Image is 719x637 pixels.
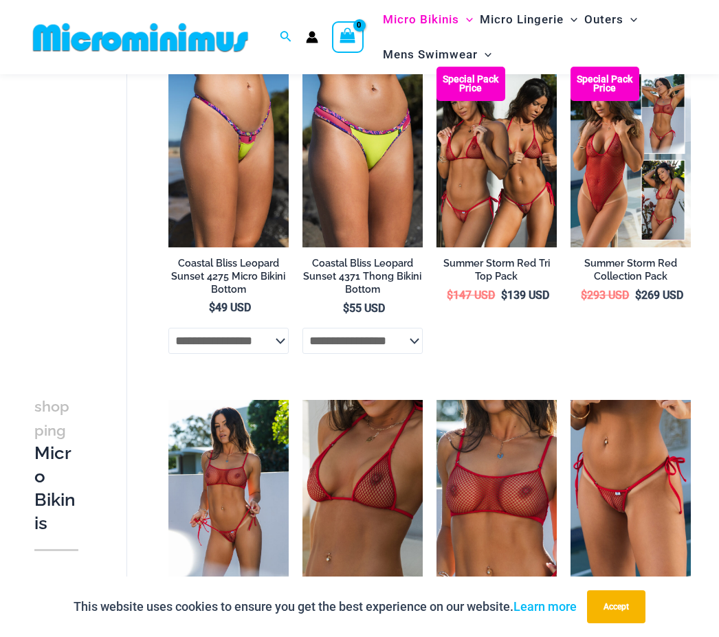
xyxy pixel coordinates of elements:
a: Summer Storm Red Collection Pack F Summer Storm Red Collection Pack BSummer Storm Red Collection ... [571,67,691,247]
span: $ [209,301,215,314]
span: $ [447,289,453,302]
span: Micro Bikinis [383,2,459,37]
span: $ [581,289,587,302]
a: Summer Storm Red Tri Top Pack F Summer Storm Red Tri Top Pack BSummer Storm Red Tri Top Pack B [436,67,557,247]
b: Special Pack Price [436,75,505,93]
h2: Coastal Bliss Leopard Sunset 4275 Micro Bikini Bottom [168,257,289,295]
span: $ [343,302,349,315]
button: Accept [587,590,645,623]
a: Search icon link [280,29,292,46]
h2: Coastal Bliss Leopard Sunset 4371 Thong Bikini Bottom [302,257,423,295]
p: This website uses cookies to ensure you get the best experience on our website. [74,596,577,617]
span: Micro Lingerie [480,2,564,37]
a: Micro LingerieMenu ToggleMenu Toggle [476,2,581,37]
a: Summer Storm Red Collection Pack [571,257,691,288]
a: View Shopping Cart, empty [332,21,364,53]
img: Summer Storm Red 449 Thong 01 [571,400,691,580]
bdi: 49 USD [209,301,251,314]
span: Menu Toggle [459,2,473,37]
h2: Summer Storm Red Collection Pack [571,257,691,282]
span: Outers [584,2,623,37]
span: shopping [34,398,69,439]
a: Summer Storm Red 449 Thong 01Summer Storm Red 449 Thong 03Summer Storm Red 449 Thong 03 [571,400,691,580]
img: Summer Storm Red Collection Pack F [571,67,691,247]
span: Menu Toggle [564,2,577,37]
img: Summer Storm Red 332 Crop Top 01 [436,400,557,580]
span: Menu Toggle [478,37,491,72]
img: Coastal Bliss Leopard Sunset Thong Bikini 03 [302,67,423,247]
a: Micro BikinisMenu ToggleMenu Toggle [379,2,476,37]
img: Summer Storm Red 312 Tri Top 01 [302,400,423,581]
b: Special Pack Price [571,75,639,93]
a: Summer Storm Red 312 Tri Top 01Summer Storm Red 312 Tri Top 449 Thong 04Summer Storm Red 312 Tri ... [302,400,423,581]
span: Menu Toggle [623,2,637,37]
h2: Summer Storm Red Tri Top Pack [436,257,557,282]
span: $ [635,289,641,302]
bdi: 147 USD [447,289,495,302]
a: Learn more [513,599,577,614]
bdi: 269 USD [635,289,683,302]
bdi: 55 USD [343,302,385,315]
a: Summer Storm Red 332 Crop Top 01Summer Storm Red 332 Crop Top 449 Thong 03Summer Storm Red 332 Cr... [436,400,557,580]
h3: Micro Bikinis [34,394,78,535]
a: Summer Storm Red Tri Top Pack [436,257,557,288]
a: Account icon link [306,31,318,43]
a: OutersMenu ToggleMenu Toggle [581,2,641,37]
a: Mens SwimwearMenu ToggleMenu Toggle [379,37,495,72]
bdi: 139 USD [501,289,549,302]
img: Summer Storm Red 332 Crop Top 449 Thong 02 [168,400,289,581]
a: Summer Storm Red 332 Crop Top 449 Thong 02Summer Storm Red 332 Crop Top 449 Thong 03Summer Storm ... [168,400,289,581]
bdi: 293 USD [581,289,629,302]
span: $ [501,289,507,302]
img: MM SHOP LOGO FLAT [27,22,254,53]
a: Coastal Bliss Leopard Sunset 4275 Micro Bikini 01Coastal Bliss Leopard Sunset 4275 Micro Bikini 0... [168,67,289,247]
span: Mens Swimwear [383,37,478,72]
iframe: TrustedSite Certified [34,77,158,352]
a: Coastal Bliss Leopard Sunset 4371 Thong Bikini Bottom [302,257,423,300]
a: Coastal Bliss Leopard Sunset 4275 Micro Bikini Bottom [168,257,289,300]
a: Coastal Bliss Leopard Sunset Thong Bikini 03Coastal Bliss Leopard Sunset 4371 Thong Bikini 02Coas... [302,67,423,247]
img: Coastal Bliss Leopard Sunset 4275 Micro Bikini 01 [168,67,289,247]
img: Summer Storm Red Tri Top Pack F [436,67,557,247]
